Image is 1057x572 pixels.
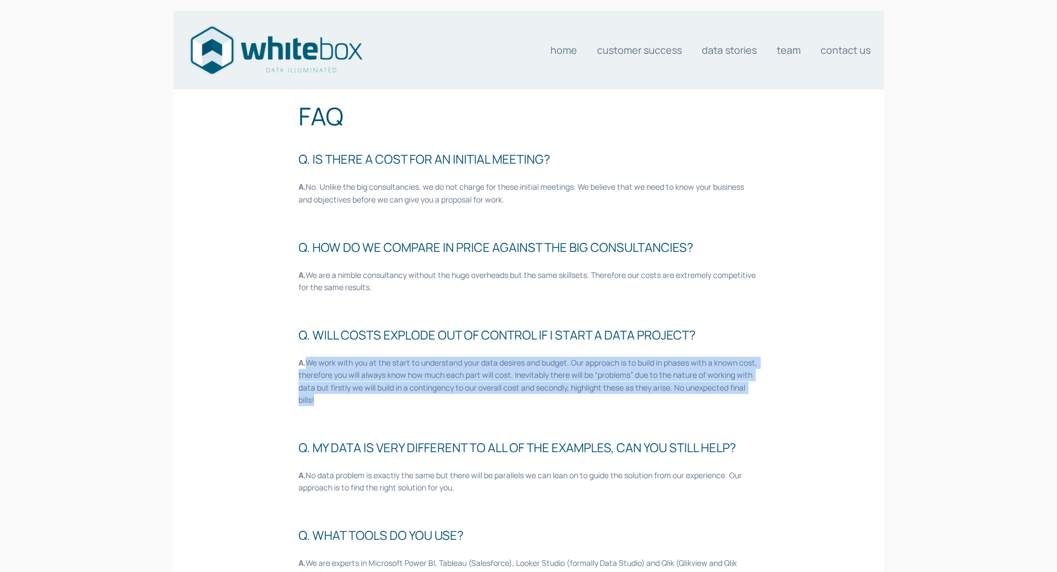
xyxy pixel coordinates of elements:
[299,150,758,169] h3: Q. IS THERE A COST FOR AN INITIAL MEETING?
[299,270,306,280] strong: A.
[821,39,871,61] a: Contact us
[299,357,306,368] strong: A.
[299,269,758,294] p: We are a nimble consultancy without the huge overheads but the same skillsets. Therefore our cost...
[597,39,682,61] a: Customer Success
[299,357,758,407] p: We work with you at the start to understand your data desires and budget. Our approach is to buil...
[299,439,758,457] h3: Q. MY DATA IS VERY DIFFERENT TO ALL OF THE EXAMPLES, CAN YOU STILL HELP?
[299,558,306,568] strong: A.
[299,326,758,345] h3: Q. WILL COSTS EXPLODE OUT OF CONTROL IF I START A DATA PROJECT?
[299,98,758,134] h1: FAQ
[777,39,801,61] a: Team
[299,239,758,257] h3: Q. HOW DO WE COMPARE IN PRICE AGAINST THE BIG CONSULTANCIES?
[702,39,757,61] a: Data stories
[299,470,306,480] strong: A.
[187,23,365,78] img: Data consultants
[299,181,306,192] strong: A.
[299,181,758,206] p: No. Unlike the big consultancies, we do not charge for these initial meetings. We believe that we...
[299,469,758,494] p: No data problem is exactly the same but there will be parallels we can lean on to guide the solut...
[299,527,758,545] h3: Q. WHAT TOOLS DO YOU USE?
[550,39,577,61] a: Home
